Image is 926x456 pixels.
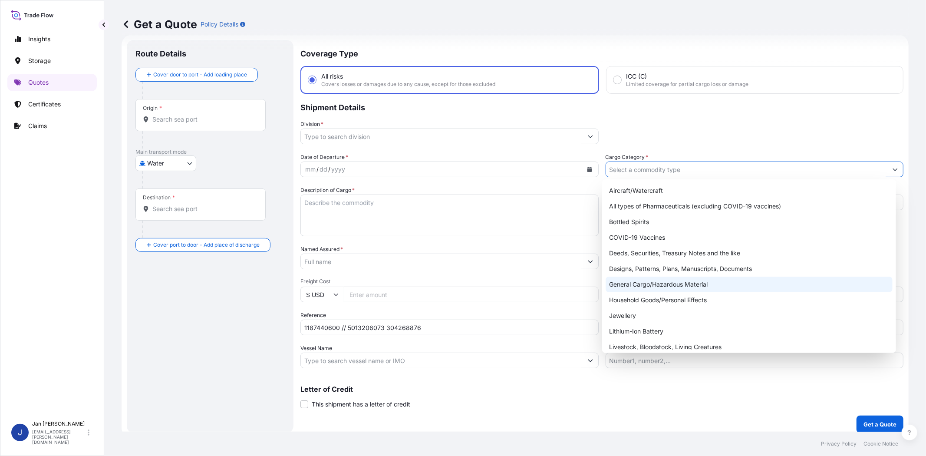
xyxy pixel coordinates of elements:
p: [EMAIL_ADDRESS][PERSON_NAME][DOMAIN_NAME] [32,429,86,445]
div: year, [330,164,346,175]
p: Letter of Credit [300,386,903,393]
p: Jan [PERSON_NAME] [32,420,86,427]
div: Jewellery [606,308,892,324]
input: Your internal reference [300,320,599,335]
button: Show suggestions [887,162,903,177]
div: day, [319,164,328,175]
div: Aircraft/Watercraft [606,183,892,198]
input: Origin [152,115,255,124]
span: Cover port to door - Add place of discharge [153,241,260,249]
p: Get a Quote [122,17,197,31]
input: Type to search vessel name or IMO [301,353,583,368]
span: All risks [321,72,343,81]
span: Limited coverage for partial cargo loss or damage [626,81,749,88]
p: Coverage Type [300,40,903,66]
label: Reference [300,311,326,320]
div: Origin [143,105,162,112]
div: Bottled Spirits [606,214,892,230]
p: Storage [28,56,51,65]
div: Designs, Patterns, Plans, Manuscripts, Documents [606,261,892,277]
button: Show suggestions [583,254,598,269]
span: ICC (C) [626,72,647,81]
div: All types of Pharmaceuticals (excluding COVID-19 vaccines) [606,198,892,214]
input: Destination [152,205,255,213]
label: Vessel Name [300,344,332,353]
button: Show suggestions [583,353,598,368]
span: Date of Departure [300,153,348,162]
div: Household Goods/Personal Effects [606,292,892,308]
label: Named Assured [300,245,343,254]
div: Destination [143,194,175,201]
span: J [18,428,22,437]
p: Policy Details [201,20,238,29]
div: COVID-19 Vaccines [606,230,892,245]
input: Full name [301,254,583,269]
p: Insights [28,35,50,43]
div: / [328,164,330,175]
label: Description of Cargo [300,186,355,195]
p: Quotes [28,78,49,87]
p: Privacy Policy [821,440,857,447]
div: Lithium-Ion Battery [606,324,892,339]
p: Claims [28,122,47,130]
button: Calendar [583,162,596,176]
label: Division [300,120,323,129]
input: Number1, number2,... [606,353,904,368]
span: Freight Cost [300,278,599,285]
p: Route Details [135,49,186,59]
div: / [316,164,319,175]
span: Water [147,159,164,168]
input: Type to search division [301,129,583,144]
div: Deeds, Securities, Treasury Notes and the like [606,245,892,261]
p: Shipment Details [300,94,903,120]
label: Cargo Category [606,153,649,162]
div: Livestock, Bloodstock, Living Creatures [606,339,892,355]
input: Select a commodity type [606,162,888,177]
span: Cover door to port - Add loading place [153,70,247,79]
div: month, [304,164,316,175]
div: General Cargo/Hazardous Material [606,277,892,292]
p: Main transport mode [135,149,285,155]
p: Get a Quote [863,420,896,429]
button: Select transport [135,155,196,171]
p: Certificates [28,100,61,109]
button: Show suggestions [583,129,598,144]
span: Covers losses or damages due to any cause, except for those excluded [321,81,495,88]
span: This shipment has a letter of credit [312,400,410,409]
input: Enter amount [344,287,599,302]
p: Cookie Notice [863,440,898,447]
